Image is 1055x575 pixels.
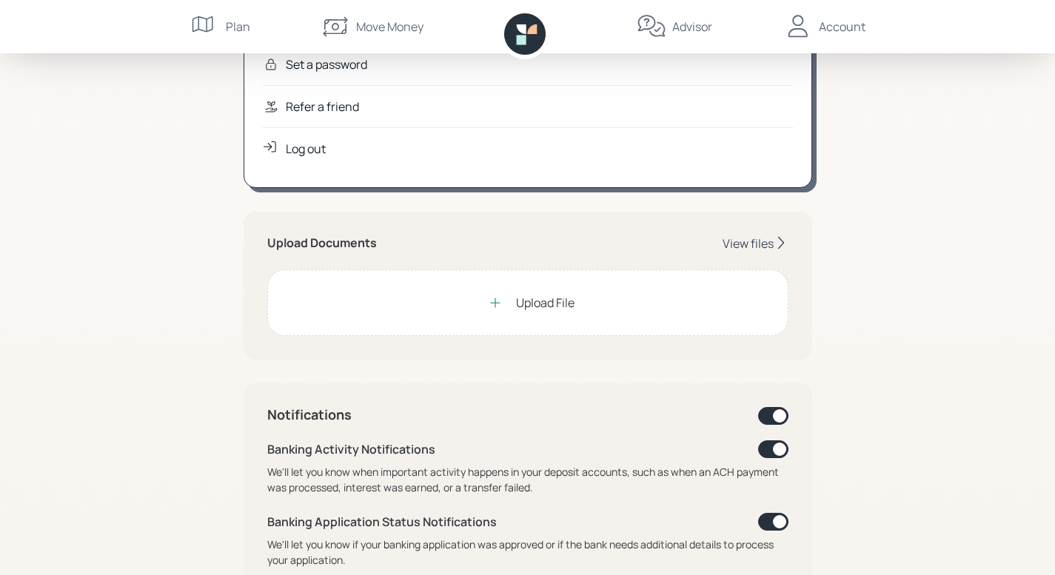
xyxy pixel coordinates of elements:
div: Move Money [356,18,423,36]
div: Plan [226,18,250,36]
div: We'll let you know if your banking application was approved or if the bank needs additional detai... [267,537,788,568]
div: We'll let you know when important activity happens in your deposit accounts, such as when an ACH ... [267,464,788,495]
div: Banking Activity Notifications [267,440,435,458]
div: Advisor [672,18,712,36]
div: Banking Application Status Notifications [267,513,497,531]
div: Log out [286,140,326,158]
h4: Notifications [267,407,352,423]
h5: Upload Documents [267,236,377,250]
div: Set a password [286,56,367,73]
div: Account [819,18,865,36]
div: View files [723,235,774,252]
div: Refer a friend [286,98,359,115]
div: Upload File [516,294,575,312]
